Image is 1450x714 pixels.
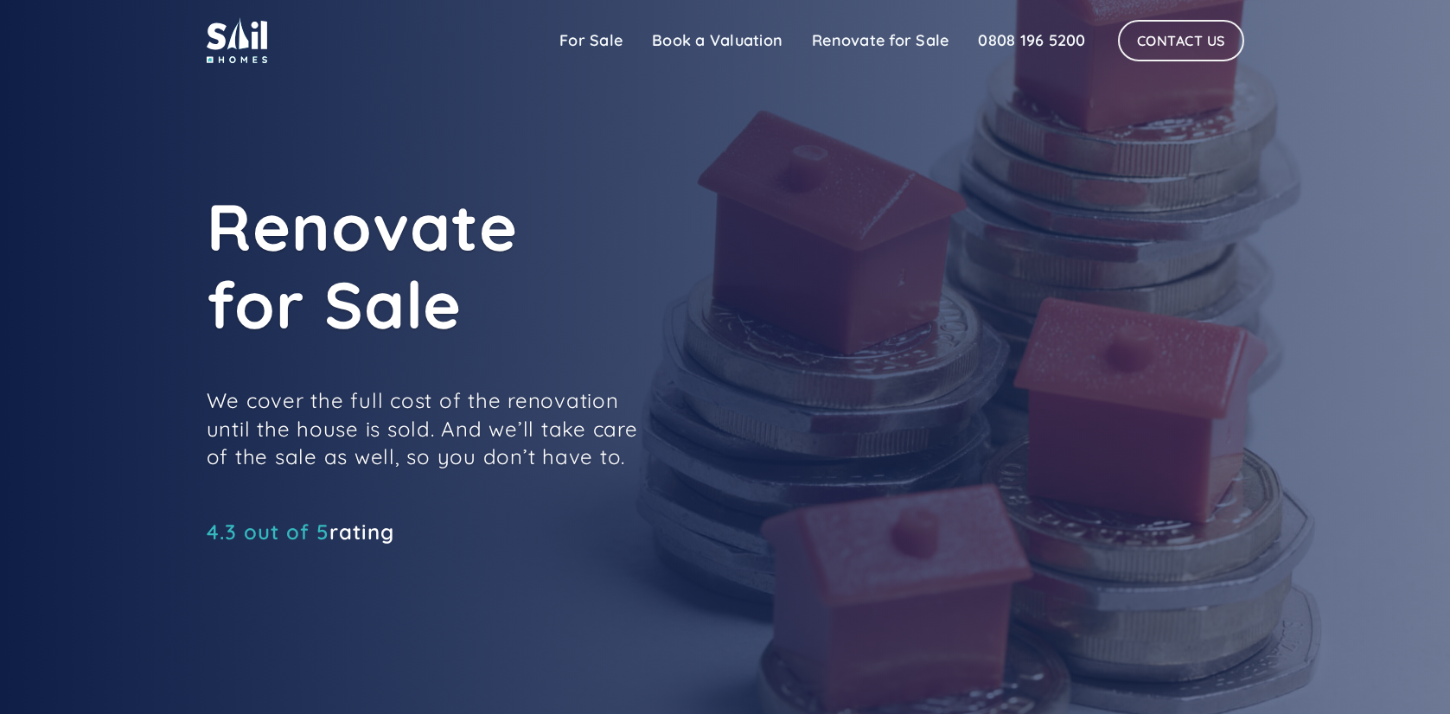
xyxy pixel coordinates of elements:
a: Contact Us [1118,20,1244,61]
div: rating [207,523,394,540]
h1: Renovate for Sale [207,188,985,343]
img: sail home logo [207,17,267,63]
a: For Sale [545,23,637,58]
a: Renovate for Sale [797,23,963,58]
a: Book a Valuation [637,23,797,58]
a: 4.3 out of 5rating [207,523,394,540]
a: 0808 196 5200 [963,23,1100,58]
p: We cover the full cost of the renovation until the house is sold. And we’ll take care of the sale... [207,386,639,470]
iframe: Customer reviews powered by Trustpilot [207,549,466,570]
span: 4.3 out of 5 [207,519,329,545]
